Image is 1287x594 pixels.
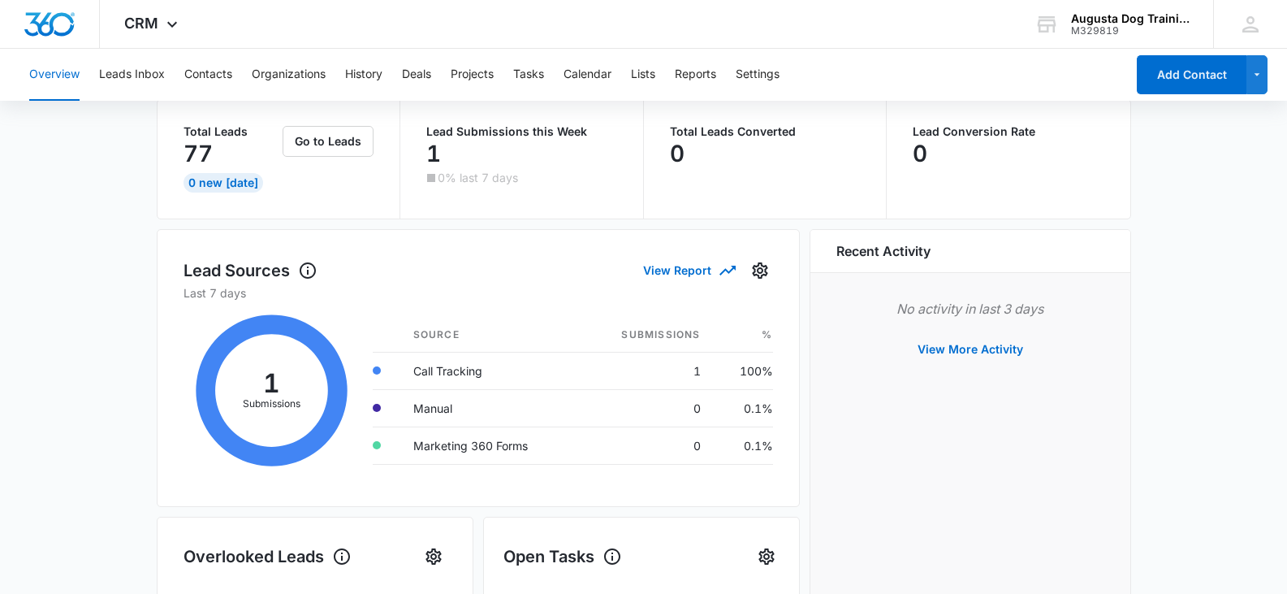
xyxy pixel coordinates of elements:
p: Total Leads [184,126,280,137]
button: Tasks [513,49,544,101]
td: Marketing 360 Forms [400,427,580,464]
p: 0% last 7 days [438,172,518,184]
button: Projects [451,49,494,101]
button: Lists [631,49,655,101]
button: Calendar [564,49,611,101]
td: Manual [400,389,580,427]
button: Reports [675,49,716,101]
h6: Recent Activity [836,241,931,261]
button: Settings [754,544,780,570]
div: 0 New [DATE] [184,173,263,193]
button: Overview [29,49,80,101]
button: Organizations [252,49,326,101]
p: Lead Conversion Rate [913,126,1104,137]
button: Go to Leads [283,126,374,157]
td: 0.1% [714,389,773,427]
span: CRM [124,15,158,32]
td: 1 [580,352,714,389]
th: Submissions [580,318,714,353]
h1: Open Tasks [503,544,622,569]
p: Last 7 days [184,284,773,301]
button: Settings [421,544,447,570]
th: % [714,318,773,353]
h1: Lead Sources [184,258,317,283]
button: Leads Inbox [99,49,165,101]
td: 0 [580,427,714,464]
p: 0 [670,141,685,167]
button: View More Activity [901,330,1039,369]
td: 0 [580,389,714,427]
p: Lead Submissions this Week [426,126,617,137]
p: Total Leads Converted [670,126,861,137]
a: Go to Leads [283,134,374,148]
button: Settings [747,258,773,284]
td: 100% [714,352,773,389]
h1: Overlooked Leads [184,544,352,569]
td: 0.1% [714,427,773,464]
div: account id [1071,25,1190,37]
button: History [345,49,382,101]
button: Settings [736,49,780,101]
p: 0 [913,141,927,167]
button: Add Contact [1137,55,1246,94]
button: Deals [402,49,431,101]
p: 77 [184,141,213,167]
td: Call Tracking [400,352,580,389]
button: View Report [643,256,734,284]
div: account name [1071,12,1190,25]
button: Contacts [184,49,232,101]
th: Source [400,318,580,353]
p: 1 [426,141,441,167]
p: No activity in last 3 days [836,299,1104,319]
